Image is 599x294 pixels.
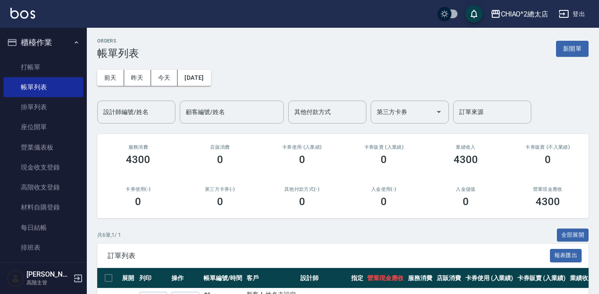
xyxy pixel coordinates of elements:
[178,70,211,86] button: [DATE]
[487,5,552,23] button: CHIAO^2總太店
[3,258,83,278] a: 現場電腦打卡
[556,41,589,57] button: 新開單
[299,154,305,166] h3: 0
[271,144,332,150] h2: 卡券使用 (入業績)
[536,196,560,208] h3: 4300
[3,97,83,117] a: 掛單列表
[298,268,349,288] th: 設計師
[10,8,35,19] img: Logo
[3,117,83,137] a: 座位開單
[97,231,121,239] p: 共 6 筆, 1 / 1
[124,70,151,86] button: 昨天
[545,154,551,166] h3: 0
[556,44,589,52] a: 新開單
[3,31,83,54] button: 櫃檯作業
[517,186,578,192] h2: 營業現金應收
[568,268,596,288] th: 業績收入
[365,268,406,288] th: 營業現金應收
[3,218,83,238] a: 每日結帳
[3,177,83,197] a: 高階收支登錄
[108,144,169,150] h3: 服務消費
[3,77,83,97] a: 帳單列表
[463,196,469,208] h3: 0
[381,196,387,208] h3: 0
[353,144,415,150] h2: 卡券販賣 (入業績)
[126,154,150,166] h3: 4300
[432,105,446,119] button: Open
[517,144,578,150] h2: 卡券販賣 (不入業績)
[550,251,582,259] a: 報表匯出
[555,6,589,22] button: 登出
[3,197,83,217] a: 材料自購登錄
[7,270,24,287] img: Person
[244,268,299,288] th: 客戶
[108,186,169,192] h2: 卡券使用(-)
[515,268,568,288] th: 卡券販賣 (入業績)
[435,186,497,192] h2: 入金儲值
[97,70,124,86] button: 前天
[501,9,549,20] div: CHIAO^2總太店
[151,70,178,86] button: 今天
[26,279,71,287] p: 高階主管
[120,268,137,288] th: 展開
[349,268,365,288] th: 指定
[271,186,332,192] h2: 其他付款方式(-)
[135,196,141,208] h3: 0
[217,196,223,208] h3: 0
[190,186,251,192] h2: 第三方卡券(-)
[169,268,201,288] th: 操作
[3,57,83,77] a: 打帳單
[190,144,251,150] h2: 店販消費
[201,268,244,288] th: 帳單編號/時間
[26,270,71,279] h5: [PERSON_NAME]
[3,137,83,157] a: 營業儀表板
[435,144,497,150] h2: 業績收入
[454,154,478,166] h3: 4300
[434,268,463,288] th: 店販消費
[465,5,483,23] button: save
[137,268,169,288] th: 列印
[406,268,434,288] th: 服務消費
[3,238,83,258] a: 排班表
[3,157,83,177] a: 現金收支登錄
[353,186,415,192] h2: 入金使用(-)
[381,154,387,166] h3: 0
[557,229,589,242] button: 全部展開
[299,196,305,208] h3: 0
[463,268,516,288] th: 卡券使用 (入業績)
[550,249,582,262] button: 報表匯出
[97,38,139,44] h2: ORDERS
[217,154,223,166] h3: 0
[97,47,139,59] h3: 帳單列表
[108,252,550,260] span: 訂單列表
